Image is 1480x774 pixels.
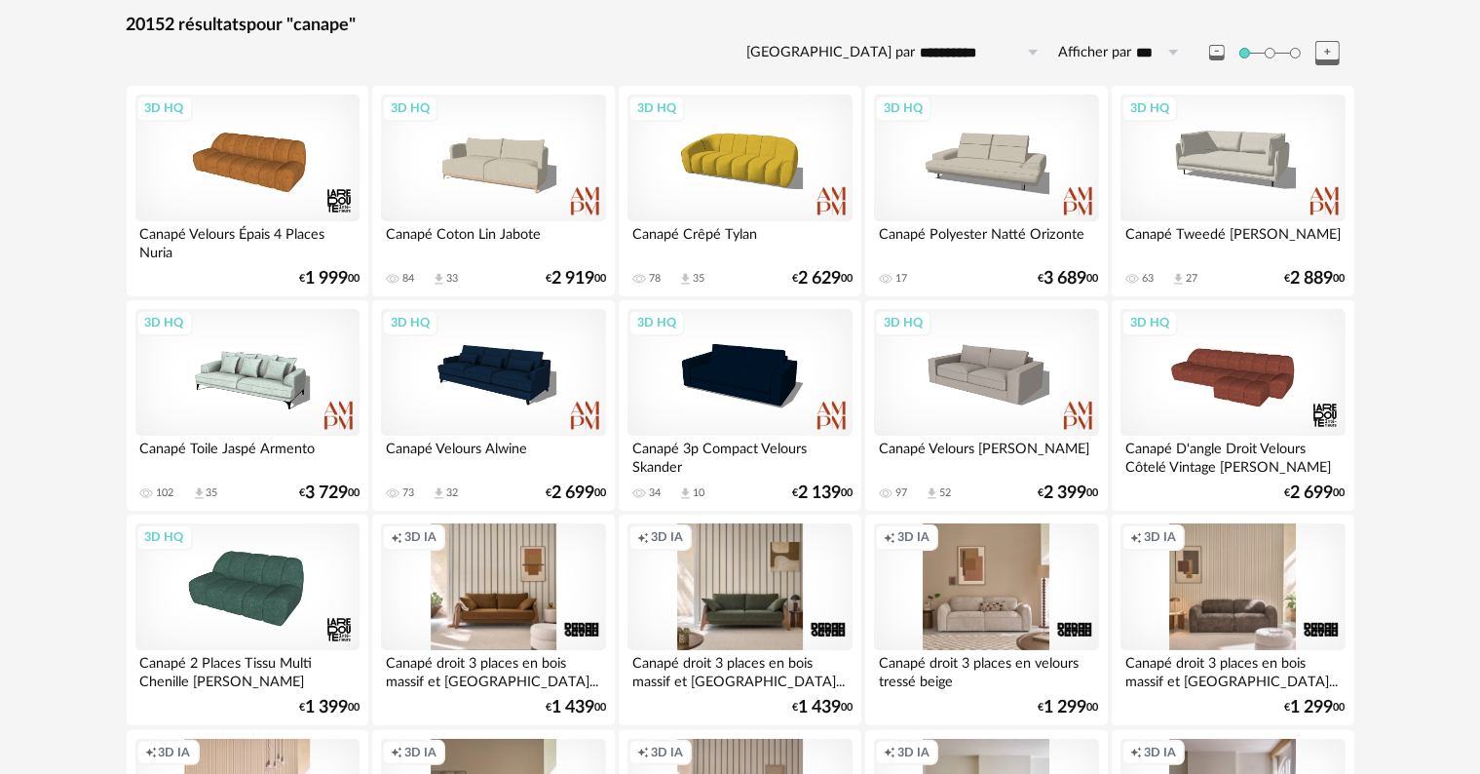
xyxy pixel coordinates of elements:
span: Creation icon [884,529,895,545]
div: Canapé Coton Lin Jabote [381,221,605,260]
span: 2 889 [1291,272,1334,286]
span: 1 439 [551,701,594,715]
span: Download icon [192,486,207,501]
div: 3D HQ [875,310,931,335]
div: € 00 [299,486,360,500]
a: Creation icon 3D IA Canapé droit 3 places en bois massif et [GEOGRAPHIC_DATA]... €1 29900 [1112,515,1353,725]
div: € 00 [792,272,853,286]
div: € 00 [1285,272,1346,286]
div: € 00 [1285,701,1346,715]
span: 3D IA [159,745,191,760]
span: Creation icon [637,745,649,760]
div: Canapé Velours Épais 4 Places Nuria [135,221,360,260]
span: Download icon [678,486,693,501]
div: 78 [649,272,661,286]
span: 2 699 [1291,486,1334,500]
a: 3D HQ Canapé Velours [PERSON_NAME] 97 Download icon 52 €2 39900 [865,300,1107,511]
div: 10 [693,486,704,500]
div: 3D HQ [136,96,193,121]
span: 3D IA [651,529,683,545]
span: Creation icon [637,529,649,545]
div: € 00 [1039,486,1099,500]
div: 32 [446,486,458,500]
div: 3D HQ [136,524,193,550]
span: 1 399 [305,701,348,715]
div: € 00 [1039,272,1099,286]
span: 1 999 [305,272,348,286]
a: 3D HQ Canapé Velours Épais 4 Places Nuria €1 99900 [127,86,368,296]
div: 3D HQ [1121,96,1178,121]
div: 3D HQ [136,310,193,335]
div: Canapé droit 3 places en velours tressé beige [874,650,1098,689]
div: € 00 [1285,486,1346,500]
div: Canapé 3p Compact Velours Skander [627,436,852,475]
div: 20152 résultats [127,15,1354,37]
span: 3 689 [1044,272,1087,286]
a: 3D HQ Canapé D'angle Droit Velours Côtelé Vintage [PERSON_NAME] €2 69900 [1112,300,1353,511]
span: 3D IA [651,745,683,760]
a: 3D HQ Canapé Toile Jaspé Armento 102 Download icon 35 €3 72900 [127,300,368,511]
span: Creation icon [1130,745,1142,760]
div: 3D HQ [628,96,685,121]
a: 3D HQ Canapé Coton Lin Jabote 84 Download icon 33 €2 91900 [372,86,614,296]
div: 102 [157,486,174,500]
div: 3D HQ [382,310,438,335]
div: Canapé Toile Jaspé Armento [135,436,360,475]
div: 63 [1142,272,1154,286]
span: 3D IA [404,745,436,760]
span: 2 629 [798,272,841,286]
div: € 00 [792,486,853,500]
span: Creation icon [884,745,895,760]
div: Canapé D'angle Droit Velours Côtelé Vintage [PERSON_NAME] [1120,436,1345,475]
div: 73 [402,486,414,500]
a: Creation icon 3D IA Canapé droit 3 places en bois massif et [GEOGRAPHIC_DATA]... €1 43900 [619,515,860,725]
div: 97 [895,486,907,500]
span: Creation icon [391,745,402,760]
a: Creation icon 3D IA Canapé droit 3 places en bois massif et [GEOGRAPHIC_DATA]... €1 43900 [372,515,614,725]
div: 34 [649,486,661,500]
div: € 00 [546,272,606,286]
div: 33 [446,272,458,286]
div: 3D HQ [875,96,931,121]
div: € 00 [299,701,360,715]
a: 3D HQ Canapé 2 Places Tissu Multi Chenille [PERSON_NAME] €1 39900 [127,515,368,725]
span: 3D IA [1144,745,1176,760]
label: Afficher par [1059,44,1132,62]
div: 17 [895,272,907,286]
div: € 00 [546,486,606,500]
label: [GEOGRAPHIC_DATA] par [747,44,916,62]
div: 3D HQ [628,310,685,335]
span: 1 299 [1291,701,1334,715]
div: Canapé droit 3 places en bois massif et [GEOGRAPHIC_DATA]... [381,650,605,689]
div: 3D HQ [382,96,438,121]
a: 3D HQ Canapé Polyester Natté Orizonte 17 €3 68900 [865,86,1107,296]
span: 3D IA [1144,529,1176,545]
div: Canapé Polyester Natté Orizonte [874,221,1098,260]
div: 35 [693,272,704,286]
span: 3D IA [897,745,930,760]
span: 1 439 [798,701,841,715]
span: pour "canape" [247,17,357,34]
div: Canapé droit 3 places en bois massif et [GEOGRAPHIC_DATA]... [1120,650,1345,689]
a: 3D HQ Canapé Velours Alwine 73 Download icon 32 €2 69900 [372,300,614,511]
span: Creation icon [1130,529,1142,545]
div: Canapé droit 3 places en bois massif et [GEOGRAPHIC_DATA]... [627,650,852,689]
div: 27 [1186,272,1197,286]
span: Download icon [1171,272,1186,287]
span: Download icon [432,272,446,287]
span: Creation icon [145,745,157,760]
a: 3D HQ Canapé Tweedé [PERSON_NAME] 63 Download icon 27 €2 88900 [1112,86,1353,296]
span: 1 299 [1044,701,1087,715]
div: € 00 [299,272,360,286]
div: 84 [402,272,414,286]
div: 35 [207,486,218,500]
div: Canapé Velours [PERSON_NAME] [874,436,1098,475]
a: 3D HQ Canapé Crêpé Tylan 78 Download icon 35 €2 62900 [619,86,860,296]
div: 52 [939,486,951,500]
div: € 00 [792,701,853,715]
span: Download icon [432,486,446,501]
div: Canapé Velours Alwine [381,436,605,475]
a: Creation icon 3D IA Canapé droit 3 places en velours tressé beige €1 29900 [865,515,1107,725]
span: Creation icon [391,529,402,545]
a: 3D HQ Canapé 3p Compact Velours Skander 34 Download icon 10 €2 13900 [619,300,860,511]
